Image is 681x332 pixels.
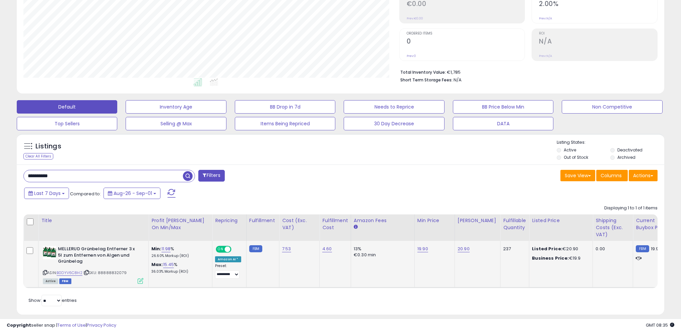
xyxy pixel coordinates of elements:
button: Top Sellers [17,117,117,130]
button: BB Drop in 7d [235,100,335,114]
li: €1,785 [400,68,653,76]
div: 0.00 [596,246,628,252]
a: 4.60 [322,246,332,252]
div: Listed Price [532,217,590,224]
b: Listed Price: [532,246,562,252]
a: 20.90 [458,246,470,252]
span: OFF [230,247,241,252]
button: BB Price Below Min [453,100,553,114]
div: Profit [PERSON_NAME] on Min/Max [151,217,209,231]
span: Aug-26 - Sep-01 [114,190,152,197]
b: Short Term Storage Fees: [400,77,453,83]
div: Amazon Fees [354,217,412,224]
button: Non Competitive [562,100,662,114]
div: 237 [503,246,524,252]
a: 19.90 [417,246,428,252]
button: Needs to Reprice [344,100,444,114]
div: % [151,262,207,274]
div: Fulfillment Cost [322,217,348,231]
p: 26.60% Markup (ROI) [151,254,207,258]
small: FBM [249,245,262,252]
a: Privacy Policy [87,322,116,328]
b: Min: [151,246,161,252]
button: Items Being Repriced [235,117,335,130]
th: The percentage added to the cost of goods (COGS) that forms the calculator for Min & Max prices. [149,214,212,241]
small: Prev: N/A [539,16,552,20]
label: Archived [617,154,635,160]
small: Amazon Fees. [354,224,358,230]
small: Prev: N/A [539,54,552,58]
b: Max: [151,261,163,268]
div: Repricing [215,217,244,224]
button: Inventory Age [126,100,226,114]
a: 15.45 [163,261,174,268]
div: Shipping Costs (Exc. VAT) [596,217,630,238]
span: 19.99 [651,246,662,252]
a: B0DYV6C8H2 [57,270,82,276]
a: 7.53 [282,246,291,252]
button: Selling @ Max [126,117,226,130]
button: Last 7 Days [24,188,69,199]
button: Filters [198,170,224,182]
span: ON [216,247,225,252]
span: All listings currently available for purchase on Amazon [43,278,58,284]
div: €19.9 [532,255,588,261]
button: Aug-26 - Sep-01 [104,188,160,199]
div: [PERSON_NAME] [458,217,497,224]
span: Compared to: [70,191,101,197]
span: Ordered Items [407,32,525,36]
p: 36.03% Markup (ROI) [151,269,207,274]
button: 30 Day Decrease [344,117,444,130]
div: Preset: [215,264,241,279]
button: Columns [596,170,628,181]
div: Min Price [417,217,452,224]
button: DATA [453,117,553,130]
div: Clear All Filters [23,153,53,159]
a: Terms of Use [57,322,86,328]
strong: Copyright [7,322,31,328]
b: MELLERUD Grünbelag Entferner 3 x 5l zum Entfernen von Algen und Grünbelag [58,246,139,266]
div: Fulfillment [249,217,276,224]
small: Prev: 0 [407,54,416,58]
div: seller snap | | [7,322,116,329]
label: Out of Stock [564,154,588,160]
div: Amazon AI * [215,256,241,262]
div: ASIN: [43,246,143,283]
div: Fulfillable Quantity [503,217,526,231]
label: Active [564,147,576,153]
h2: N/A [539,38,657,47]
div: €20.90 [532,246,588,252]
button: Actions [629,170,658,181]
div: €0.30 min [354,252,409,258]
span: 2025-09-9 08:35 GMT [646,322,674,328]
small: Prev: €0.00 [407,16,423,20]
small: FBM [636,245,649,252]
span: ROI [539,32,657,36]
span: | SKU: 88888832079 [83,270,127,275]
span: Show: entries [28,297,77,304]
h5: Listings [36,142,61,151]
a: 11.98 [161,246,171,252]
img: 41NSbxI-j-L._SL40_.jpg [43,246,56,259]
button: Save View [560,170,595,181]
b: Total Inventory Value: [400,69,446,75]
div: Cost (Exc. VAT) [282,217,317,231]
div: Title [41,217,146,224]
div: 13% [354,246,409,252]
span: FBM [59,278,71,284]
div: Displaying 1 to 1 of 1 items [604,205,658,211]
label: Deactivated [617,147,642,153]
h2: 0 [407,38,525,47]
button: Default [17,100,117,114]
div: % [151,246,207,258]
p: Listing States: [557,139,664,146]
span: Last 7 Days [34,190,61,197]
b: Business Price: [532,255,569,261]
div: Current Buybox Price [636,217,670,231]
span: Columns [601,172,622,179]
span: N/A [454,77,462,83]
